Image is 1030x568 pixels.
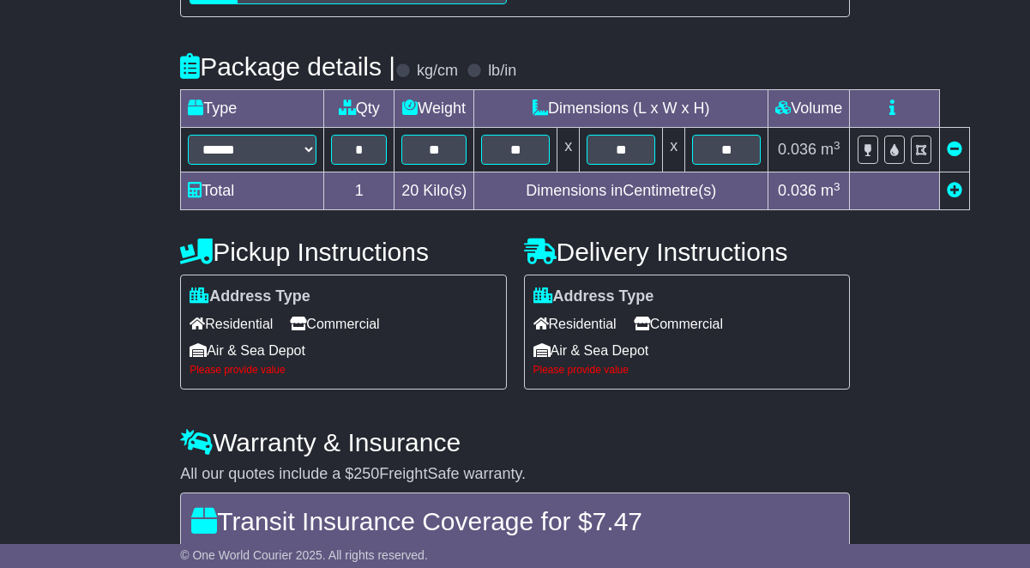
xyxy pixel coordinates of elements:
span: m [821,141,840,158]
a: Remove this item [947,141,962,158]
label: kg/cm [417,62,458,81]
td: Total [181,172,324,210]
td: Dimensions in Centimetre(s) [474,172,768,210]
span: 7.47 [593,507,642,535]
h4: Package details | [180,52,395,81]
td: x [557,128,580,172]
span: © One World Courier 2025. All rights reserved. [180,548,428,562]
td: x [663,128,685,172]
span: Air & Sea Depot [190,337,305,364]
span: m [821,182,840,199]
td: Type [181,90,324,128]
h4: Pickup Instructions [180,238,506,266]
sup: 3 [834,139,840,152]
td: Weight [395,90,474,128]
span: 20 [401,182,419,199]
div: All our quotes include a $ FreightSafe warranty. [180,465,850,484]
span: Residential [533,311,617,337]
div: Please provide value [533,364,840,376]
div: Please provide value [190,364,497,376]
h4: Warranty & Insurance [180,428,850,456]
h4: Delivery Instructions [524,238,850,266]
sup: 3 [834,180,840,193]
td: Dimensions (L x W x H) [474,90,768,128]
label: Address Type [190,287,310,306]
span: Residential [190,311,273,337]
span: Air & Sea Depot [533,337,649,364]
td: 1 [324,172,395,210]
td: Qty [324,90,395,128]
h4: Transit Insurance Coverage for $ [191,507,839,535]
label: lb/in [488,62,516,81]
span: 0.036 [778,141,816,158]
label: Address Type [533,287,654,306]
td: Kilo(s) [395,172,474,210]
span: Commercial [634,311,723,337]
span: 250 [353,465,379,482]
span: 0.036 [778,182,816,199]
span: Commercial [290,311,379,337]
td: Volume [768,90,850,128]
a: Add new item [947,182,962,199]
